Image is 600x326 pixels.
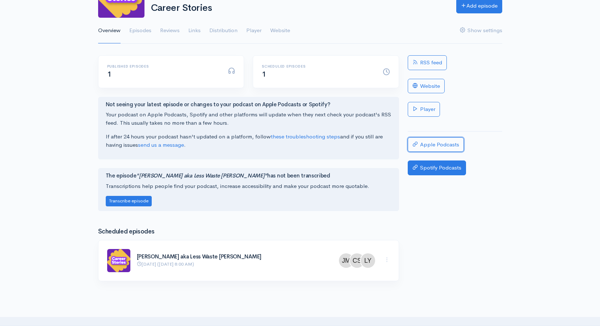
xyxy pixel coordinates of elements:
[106,133,391,149] p: If after 24 hours your podcast hasn't updated on a platform, follow and if you still are having i...
[138,141,184,148] a: send us a message
[106,111,391,127] p: Your podcast on Apple Podcasts, Spotify and other platforms will update when they next check your...
[106,102,391,108] h4: Not seeing your latest episode or changes to your podcast on Apple Podcasts or Spotify?
[106,182,391,190] p: Transcriptions help people find your podcast, increase accessibility and make your podcast more q...
[270,18,290,44] a: Website
[106,173,391,179] h4: The episode has not been transcribed
[137,261,330,268] p: [DATE] ([DATE] 8:00 AM)
[98,18,121,44] a: Overview
[271,133,340,140] a: these troubleshooting steps
[151,3,448,13] h1: Career Stories
[246,18,261,44] a: Player
[460,18,502,44] a: Show settings
[361,253,375,268] img: ...
[160,18,180,44] a: Reviews
[106,196,152,206] button: Transcribe episode
[339,253,353,268] img: ...
[107,70,112,79] span: 1
[98,228,399,235] h3: Scheduled episodes
[106,197,152,204] a: Transcribe episode
[408,137,464,152] a: Apple Podcasts
[137,253,261,260] a: [PERSON_NAME] aka Less Waste [PERSON_NAME]
[408,79,445,94] a: Website
[408,102,440,117] a: Player
[188,18,201,44] a: Links
[408,160,466,175] a: Spotify Podcasts
[262,64,374,68] h6: Scheduled episodes
[107,249,130,272] img: ...
[408,55,447,70] a: RSS feed
[129,18,151,44] a: Episodes
[107,64,219,68] h6: Published episodes
[136,172,267,179] i: "[PERSON_NAME] aka Less Waste [PERSON_NAME]"
[262,70,266,79] span: 1
[350,253,364,268] img: ...
[209,18,238,44] a: Distribution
